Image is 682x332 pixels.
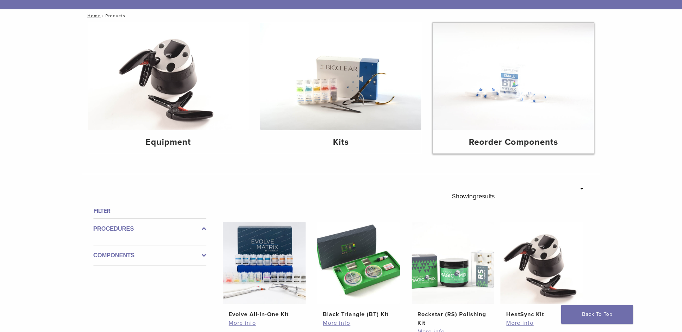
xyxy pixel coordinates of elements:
[93,251,206,260] label: Components
[317,222,400,319] a: Black Triangle (BT) KitBlack Triangle (BT) Kit
[88,23,249,130] img: Equipment
[323,310,394,319] h2: Black Triangle (BT) Kit
[417,310,489,327] h2: Rockstar (RS) Polishing Kit
[229,310,300,319] h2: Evolve All-in-One Kit
[229,319,300,327] a: More info
[317,222,400,304] img: Black Triangle (BT) Kit
[223,222,306,304] img: Evolve All-in-One Kit
[93,225,206,233] label: Procedures
[411,222,495,327] a: Rockstar (RS) Polishing KitRockstar (RS) Polishing Kit
[260,23,421,130] img: Kits
[506,319,577,327] a: More info
[88,23,249,153] a: Equipment
[260,23,421,153] a: Kits
[266,136,416,149] h4: Kits
[452,189,495,204] p: Showing results
[82,9,600,22] nav: Products
[93,207,206,215] h4: Filter
[433,23,594,153] a: Reorder Components
[561,305,633,324] a: Back To Top
[101,14,105,18] span: /
[85,13,101,18] a: Home
[223,222,306,319] a: Evolve All-in-One KitEvolve All-in-One Kit
[500,222,584,319] a: HeatSync KitHeatSync Kit
[412,222,494,304] img: Rockstar (RS) Polishing Kit
[506,310,577,319] h2: HeatSync Kit
[94,136,243,149] h4: Equipment
[433,23,594,130] img: Reorder Components
[439,136,588,149] h4: Reorder Components
[323,319,394,327] a: More info
[500,222,583,304] img: HeatSync Kit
